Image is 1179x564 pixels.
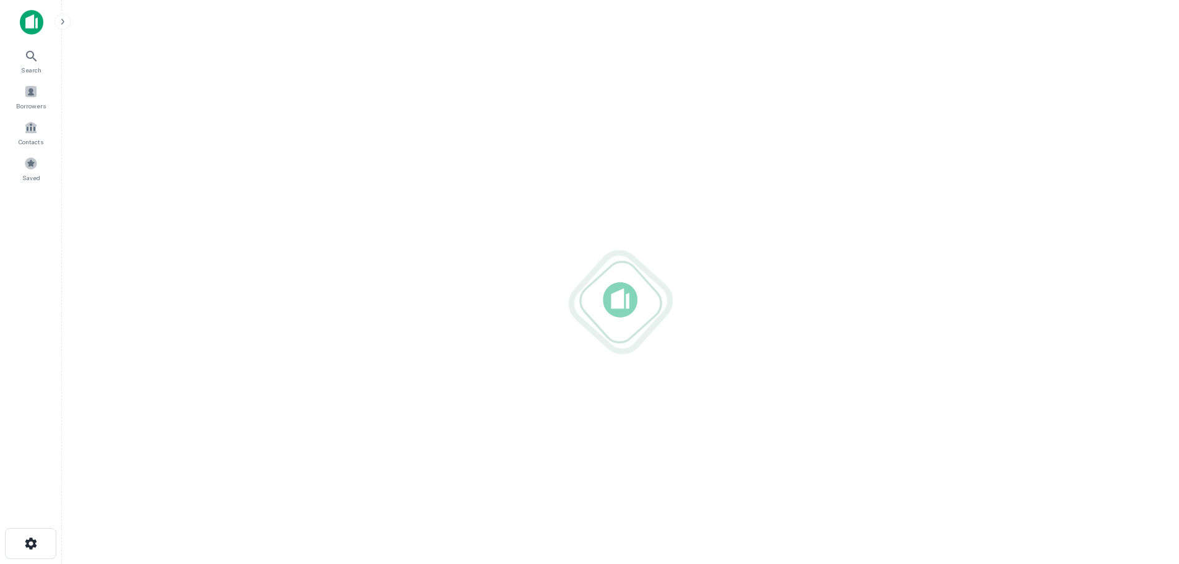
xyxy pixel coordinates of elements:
a: Contacts [4,116,58,149]
span: Search [21,65,41,75]
span: Saved [22,173,40,183]
span: Borrowers [16,101,46,111]
a: Search [4,44,58,77]
a: Saved [4,152,58,185]
span: Contacts [19,137,43,147]
img: capitalize-icon.png [20,10,43,35]
a: Borrowers [4,80,58,113]
iframe: Chat Widget [1117,425,1179,485]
